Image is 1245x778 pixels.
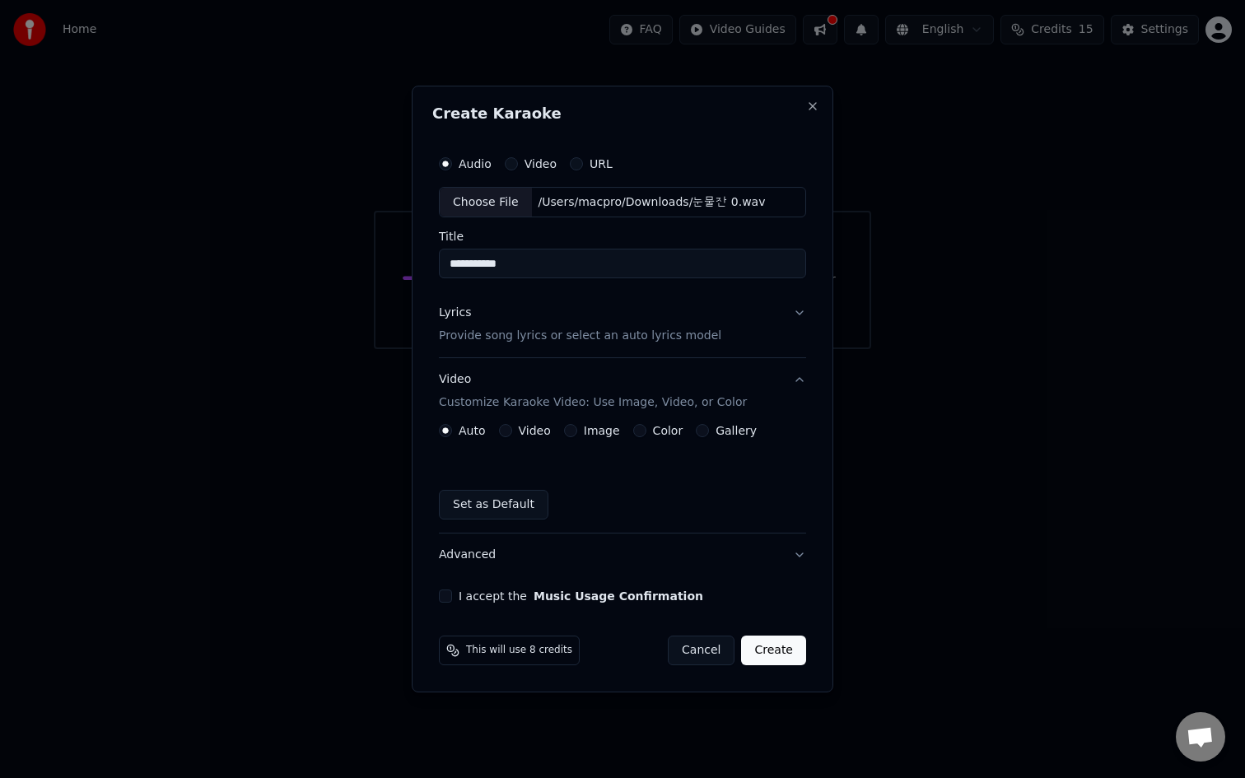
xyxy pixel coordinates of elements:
label: Auto [459,425,486,436]
div: Choose File [440,188,532,217]
label: Color [653,425,683,436]
label: Image [584,425,620,436]
label: Video [519,425,551,436]
label: URL [590,158,613,170]
span: This will use 8 credits [466,644,572,657]
button: VideoCustomize Karaoke Video: Use Image, Video, or Color [439,359,806,425]
label: Title [439,231,806,243]
button: Set as Default [439,490,548,519]
div: Video [439,372,747,412]
h2: Create Karaoke [432,106,813,121]
button: LyricsProvide song lyrics or select an auto lyrics model [439,292,806,358]
label: Audio [459,158,492,170]
div: VideoCustomize Karaoke Video: Use Image, Video, or Color [439,424,806,533]
p: Customize Karaoke Video: Use Image, Video, or Color [439,394,747,411]
label: Gallery [716,425,757,436]
button: Cancel [668,636,734,665]
div: /Users/macpro/Downloads/눈물잔 0.wav [532,194,772,211]
button: Create [741,636,806,665]
label: Video [525,158,557,170]
p: Provide song lyrics or select an auto lyrics model [439,328,721,345]
div: Lyrics [439,305,471,322]
label: I accept the [459,590,703,602]
button: Advanced [439,533,806,576]
button: I accept the [534,590,703,602]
